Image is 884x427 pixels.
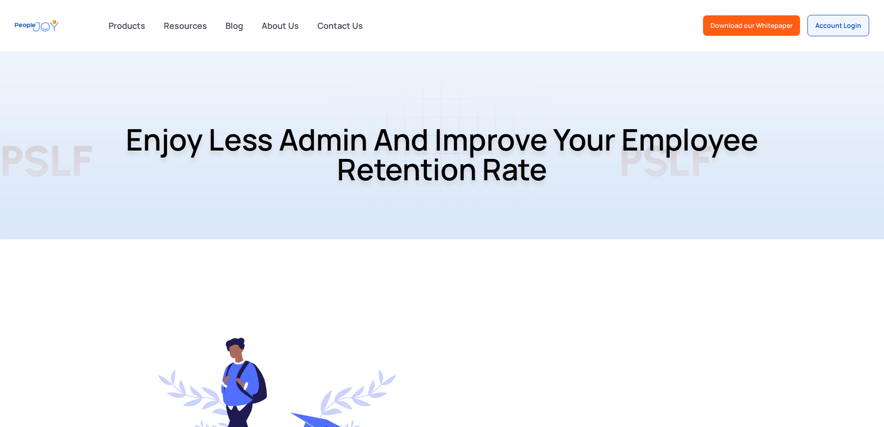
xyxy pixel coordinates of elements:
[158,15,213,36] a: Resources
[15,15,58,36] a: home
[220,15,249,36] a: Blog
[312,15,368,36] a: Contact Us
[99,100,786,208] h1: Enjoy Less Admin and Improve Your Employee Retention Rate
[710,21,793,30] div: Download our Whitepaper
[815,21,861,30] div: Account Login
[103,16,151,35] div: Products
[703,15,800,36] a: Download our Whitepaper
[256,15,304,36] a: About Us
[807,15,869,36] a: Account Login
